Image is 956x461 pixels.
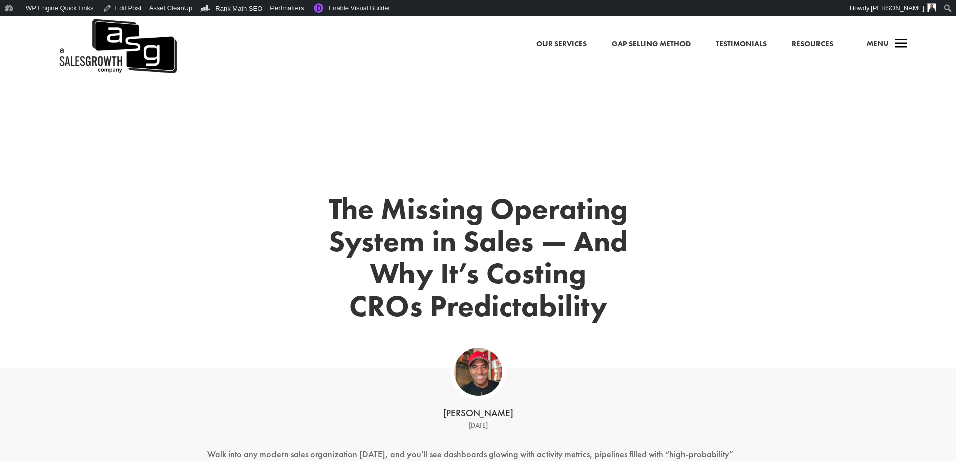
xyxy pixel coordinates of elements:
[323,420,634,432] div: [DATE]
[313,193,644,328] h1: The Missing Operating System in Sales — And Why It’s Costing CROs Predictability
[58,16,177,76] a: A Sales Growth Company Logo
[454,348,502,396] img: ASG Co_alternate lockup (1)
[612,38,691,51] a: Gap Selling Method
[58,16,177,76] img: ASG Co. Logo
[792,38,833,51] a: Resources
[867,38,889,48] span: Menu
[536,38,587,51] a: Our Services
[323,407,634,420] div: [PERSON_NAME]
[871,4,924,12] span: [PERSON_NAME]
[891,34,911,54] span: a
[215,5,262,12] span: Rank Math SEO
[716,38,767,51] a: Testimonials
